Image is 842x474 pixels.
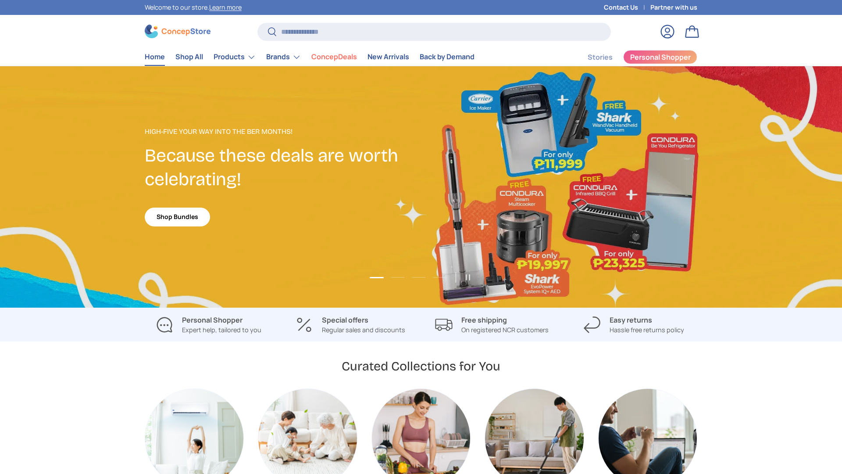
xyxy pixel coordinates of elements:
[567,48,697,66] nav: Secondary
[428,315,556,335] a: Free shipping On registered NCR customers
[145,208,210,226] a: Shop Bundles
[420,48,475,65] a: Back by Demand
[145,3,242,12] p: Welcome to our store.
[461,325,549,335] p: On registered NCR customers
[311,48,357,65] a: ConcepDeals
[623,50,697,64] a: Personal Shopper
[145,144,421,191] h2: Because these deals are worth celebrating!
[461,315,507,325] strong: Free shipping
[286,315,414,335] a: Special offers Regular sales and discounts
[630,54,691,61] span: Personal Shopper
[209,3,242,11] a: Learn more
[145,126,421,137] p: High-Five Your Way Into the Ber Months!
[145,48,475,66] nav: Primary
[145,25,210,38] img: ConcepStore
[145,48,165,65] a: Home
[208,48,261,66] summary: Products
[175,48,203,65] a: Shop All
[261,48,306,66] summary: Brands
[182,315,243,325] strong: Personal Shopper
[610,325,684,335] p: Hassle free returns policy
[322,315,368,325] strong: Special offers
[266,48,301,66] a: Brands
[214,48,256,66] a: Products
[367,48,409,65] a: New Arrivals
[145,315,272,335] a: Personal Shopper Expert help, tailored to you
[604,3,650,12] a: Contact Us
[182,325,261,335] p: Expert help, tailored to you
[322,325,405,335] p: Regular sales and discounts
[650,3,697,12] a: Partner with us
[610,315,652,325] strong: Easy returns
[588,49,613,66] a: Stories
[570,315,697,335] a: Easy returns Hassle free returns policy
[342,358,500,374] h2: Curated Collections for You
